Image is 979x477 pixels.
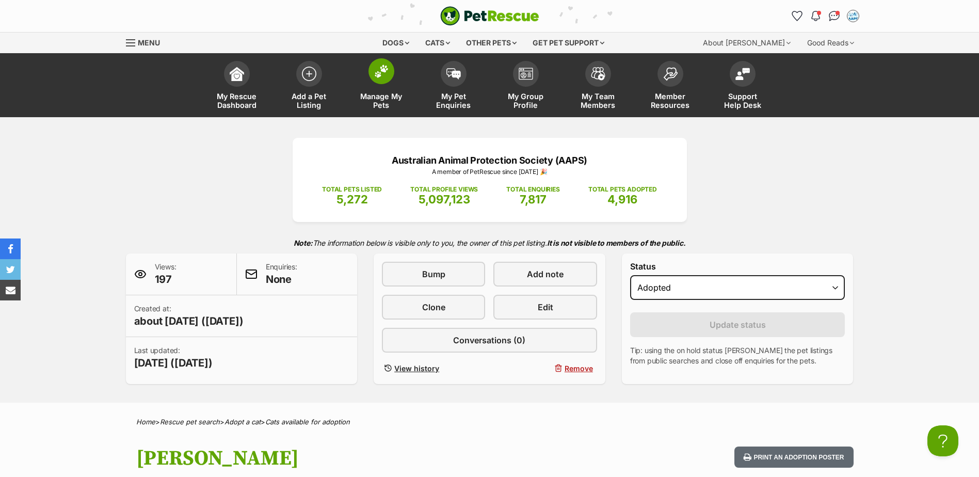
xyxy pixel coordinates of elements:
span: Edit [538,301,553,313]
img: team-members-icon-5396bd8760b3fe7c0b43da4ab00e1e3bb1a5d9ba89233759b79545d2d3fc5d0d.svg [591,67,605,81]
img: logo-cat-932fe2b9b8326f06289b0f2fb663e598f794de774fb13d1741a6617ecf9a85b4.svg [440,6,539,26]
div: > > > [110,418,869,426]
span: [DATE] ([DATE]) [134,356,213,370]
img: notifications-46538b983faf8c2785f20acdc204bb7945ddae34d4c08c2a6579f10ce5e182be.svg [811,11,820,21]
a: Support Help Desk [707,56,779,117]
div: Good Reads [800,33,861,53]
span: 7,817 [520,193,547,206]
span: My Team Members [575,92,621,109]
h1: [PERSON_NAME] [136,447,573,470]
span: View history [394,363,439,374]
a: Clone [382,295,485,320]
p: TOTAL PETS LISTED [322,185,382,194]
img: Adoption Team profile pic [848,11,858,21]
span: Support Help Desk [719,92,766,109]
a: Rescue pet search [160,418,220,426]
span: Add a Pet Listing [286,92,332,109]
img: pet-enquiries-icon-7e3ad2cf08bfb03b45e93fb7055b45f3efa6380592205ae92323e6603595dc1f.svg [446,68,461,79]
button: My account [845,8,861,24]
span: My Group Profile [503,92,549,109]
span: about [DATE] ([DATE]) [134,314,244,328]
a: Conversations (0) [382,328,597,353]
img: dashboard-icon-eb2f2d2d3e046f16d808141f083e7271f6b2e854fb5c12c21221c1fb7104beca.svg [230,67,244,81]
span: 197 [155,272,176,287]
span: Clone [422,301,445,313]
a: Menu [126,33,167,51]
span: Conversations (0) [453,334,525,346]
img: chat-41dd97257d64d25036548639549fe6c8038ab92f7586957e7f3b1b290dea8141.svg [829,11,840,21]
iframe: Help Scout Beacon - Open [927,425,958,456]
button: Print an adoption poster [734,447,853,468]
p: Australian Animal Protection Society (AAPS) [308,153,671,167]
span: Member Resources [647,92,694,109]
p: TOTAL PROFILE VIEWS [410,185,478,194]
button: Update status [630,312,845,337]
span: 5,097,123 [419,193,470,206]
a: Bump [382,262,485,287]
span: Menu [138,38,160,47]
a: Add a Pet Listing [273,56,345,117]
p: TOTAL PETS ADOPTED [588,185,657,194]
div: Cats [418,33,457,53]
p: Tip: using the on hold status [PERSON_NAME] the pet listings from public searches and close off e... [630,345,845,366]
img: manage-my-pets-icon-02211641906a0b7f246fdf0571729dbe1e7629f14944591b6c1af311fb30b64b.svg [374,65,389,78]
a: Cats available for adoption [265,418,350,426]
span: 4,916 [607,193,637,206]
button: Notifications [808,8,824,24]
span: Manage My Pets [358,92,405,109]
p: A member of PetRescue since [DATE] 🎉 [308,167,671,177]
p: The information below is visible only to you, the owner of this pet listing. [126,232,854,253]
a: Add note [493,262,597,287]
a: Conversations [826,8,843,24]
a: Manage My Pets [345,56,418,117]
label: Status [630,262,845,271]
strong: Note: [294,239,313,247]
p: Views: [155,262,176,287]
a: My Rescue Dashboard [201,56,273,117]
strong: It is not visible to members of the public. [547,239,686,247]
div: About [PERSON_NAME] [696,33,798,53]
img: group-profile-icon-3fa3cf56718a62981997c0bc7e787c4b2cf8bcc04b72c1350f741eb67cf2f40e.svg [519,68,533,80]
span: My Rescue Dashboard [214,92,260,109]
p: Enquiries: [266,262,297,287]
a: View history [382,361,485,376]
p: Created at: [134,304,244,328]
ul: Account quick links [789,8,861,24]
button: Remove [493,361,597,376]
a: Member Resources [634,56,707,117]
p: TOTAL ENQUIRIES [506,185,559,194]
a: Edit [493,295,597,320]
a: My Pet Enquiries [418,56,490,117]
img: help-desk-icon-fdf02630f3aa405de69fd3d07c3f3aa587a6932b1a1747fa1d2bba05be0121f9.svg [735,68,750,80]
a: Home [136,418,155,426]
img: member-resources-icon-8e73f808a243e03378d46382f2149f9095a855e16c252ad45f914b54edf8863c.svg [663,67,678,81]
div: Dogs [375,33,416,53]
span: Bump [422,268,445,280]
a: PetRescue [440,6,539,26]
span: Remove [565,363,593,374]
a: My Group Profile [490,56,562,117]
span: Update status [710,319,766,331]
div: Get pet support [525,33,612,53]
a: My Team Members [562,56,634,117]
p: Last updated: [134,345,213,370]
span: My Pet Enquiries [430,92,477,109]
div: Other pets [459,33,524,53]
a: Adopt a cat [224,418,261,426]
span: 5,272 [336,193,368,206]
a: Favourites [789,8,806,24]
img: add-pet-listing-icon-0afa8454b4691262ce3f59096e99ab1cd57d4a30225e0717b998d2c9b9846f56.svg [302,67,316,81]
span: Add note [527,268,564,280]
span: None [266,272,297,287]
